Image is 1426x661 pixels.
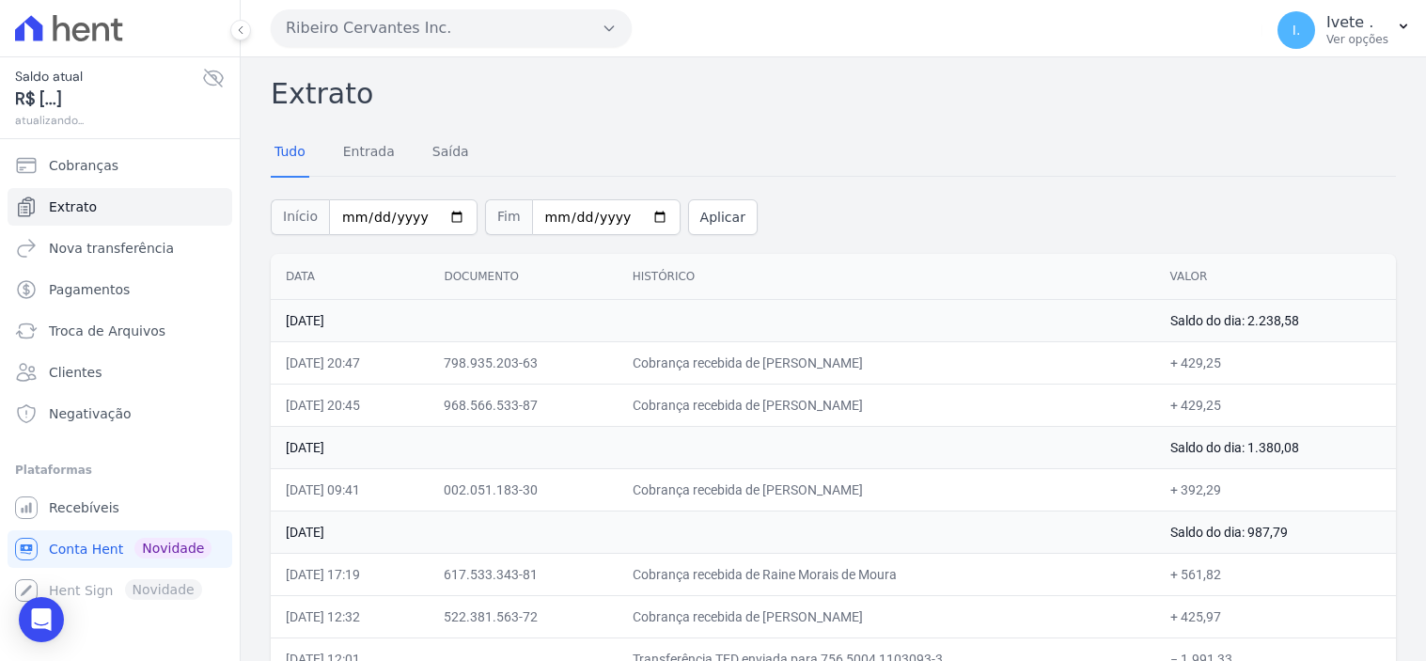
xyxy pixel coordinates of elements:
td: Cobrança recebida de [PERSON_NAME] [618,341,1155,384]
span: Fim [485,199,532,235]
td: 522.381.563-72 [429,595,617,637]
span: Extrato [49,197,97,216]
span: Recebíveis [49,498,119,517]
td: [DATE] [271,511,1155,553]
span: Nova transferência [49,239,174,258]
span: Novidade [134,538,212,559]
span: Cobranças [49,156,118,175]
a: Negativação [8,395,232,433]
p: Ver opções [1326,32,1388,47]
a: Cobranças [8,147,232,184]
nav: Sidebar [15,147,225,609]
a: Entrada [339,129,399,178]
th: Valor [1155,254,1396,300]
td: [DATE] 17:19 [271,553,429,595]
a: Saída [429,129,473,178]
button: I. Ivete . Ver opções [1262,4,1426,56]
span: Pagamentos [49,280,130,299]
a: Recebíveis [8,489,232,527]
td: + 425,97 [1155,595,1396,637]
td: [DATE] 20:45 [271,384,429,426]
td: + 429,25 [1155,384,1396,426]
td: Cobrança recebida de Raine Morais de Moura [618,553,1155,595]
a: Clientes [8,354,232,391]
span: Início [271,199,329,235]
td: Cobrança recebida de [PERSON_NAME] [618,595,1155,637]
a: Nova transferência [8,229,232,267]
th: Histórico [618,254,1155,300]
td: [DATE] 20:47 [271,341,429,384]
span: R$ [...] [15,87,202,112]
td: [DATE] 12:32 [271,595,429,637]
td: 798.935.203-63 [429,341,617,384]
span: Negativação [49,404,132,423]
button: Aplicar [688,199,758,235]
div: Open Intercom Messenger [19,597,64,642]
span: I. [1293,24,1301,37]
td: Cobrança recebida de [PERSON_NAME] [618,384,1155,426]
h2: Extrato [271,72,1396,115]
a: Troca de Arquivos [8,312,232,350]
td: Saldo do dia: 1.380,08 [1155,426,1396,468]
span: Clientes [49,363,102,382]
td: [DATE] [271,299,1155,341]
span: atualizando... [15,112,202,129]
div: Plataformas [15,459,225,481]
td: 968.566.533-87 [429,384,617,426]
td: Saldo do dia: 987,79 [1155,511,1396,553]
td: + 429,25 [1155,341,1396,384]
td: + 392,29 [1155,468,1396,511]
td: Saldo do dia: 2.238,58 [1155,299,1396,341]
p: Ivete . [1326,13,1388,32]
td: + 561,82 [1155,553,1396,595]
span: Troca de Arquivos [49,322,165,340]
td: [DATE] [271,426,1155,468]
td: 617.533.343-81 [429,553,617,595]
a: Tudo [271,129,309,178]
th: Documento [429,254,617,300]
a: Conta Hent Novidade [8,530,232,568]
span: Conta Hent [49,540,123,559]
button: Ribeiro Cervantes Inc. [271,9,632,47]
span: Saldo atual [15,67,202,87]
td: 002.051.183-30 [429,468,617,511]
a: Pagamentos [8,271,232,308]
th: Data [271,254,429,300]
td: Cobrança recebida de [PERSON_NAME] [618,468,1155,511]
a: Extrato [8,188,232,226]
td: [DATE] 09:41 [271,468,429,511]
